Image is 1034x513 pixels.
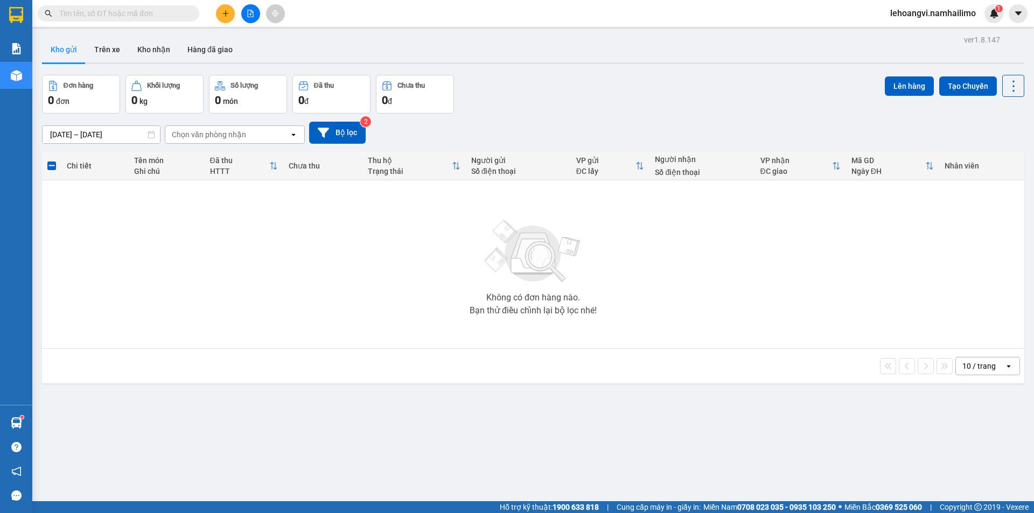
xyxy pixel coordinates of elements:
[205,152,284,180] th: Toggle SortBy
[576,167,636,175] div: ĐC lấy
[131,94,137,107] span: 0
[134,156,199,165] div: Tên món
[11,70,22,81] img: warehouse-icon
[703,501,836,513] span: Miền Nam
[20,416,24,419] sup: 1
[571,152,650,180] th: Toggle SortBy
[471,156,565,165] div: Người gửi
[479,214,587,289] img: svg+xml;base64,PHN2ZyBjbGFzcz0ibGlzdC1wbHVnX19zdmciIHhtbG5zPSJodHRwOi8vd3d3LnczLm9yZy8yMDAwL3N2Zy...
[974,503,982,511] span: copyright
[129,37,179,62] button: Kho nhận
[216,4,235,23] button: plus
[304,97,309,106] span: đ
[247,10,254,17] span: file-add
[962,361,996,371] div: 10 / trang
[125,75,204,114] button: Khối lượng0kg
[368,167,452,175] div: Trạng thái
[553,503,599,511] strong: 1900 633 818
[172,129,246,140] div: Chọn văn phòng nhận
[388,97,392,106] span: đ
[271,10,279,17] span: aim
[266,4,285,23] button: aim
[964,34,1000,46] div: ver 1.8.147
[9,7,23,23] img: logo-vxr
[289,130,298,139] svg: open
[755,152,846,180] th: Toggle SortBy
[210,167,270,175] div: HTTT
[382,94,388,107] span: 0
[617,501,701,513] span: Cung cấp máy in - giấy in:
[11,417,22,428] img: warehouse-icon
[147,82,180,89] div: Khối lượng
[309,122,366,144] button: Bộ lọc
[846,152,939,180] th: Toggle SortBy
[48,94,54,107] span: 0
[760,156,832,165] div: VP nhận
[655,168,749,177] div: Số điện thoại
[64,82,93,89] div: Đơn hàng
[851,167,925,175] div: Ngày ĐH
[939,76,997,96] button: Tạo Chuyến
[930,501,932,513] span: |
[500,501,599,513] span: Hỗ trợ kỹ thuật:
[470,306,597,315] div: Bạn thử điều chỉnh lại bộ lọc nhé!
[11,490,22,501] span: message
[42,75,120,114] button: Đơn hàng0đơn
[11,442,22,452] span: question-circle
[67,161,123,170] div: Chi tiết
[760,167,832,175] div: ĐC giao
[945,161,1019,170] div: Nhân viên
[42,37,86,62] button: Kho gửi
[241,4,260,23] button: file-add
[576,156,636,165] div: VP gửi
[230,82,258,89] div: Số lượng
[471,167,565,175] div: Số điện thoại
[362,152,466,180] th: Toggle SortBy
[397,82,425,89] div: Chưa thu
[289,161,357,170] div: Chưa thu
[292,75,371,114] button: Đã thu0đ
[876,503,922,511] strong: 0369 525 060
[1004,362,1013,370] svg: open
[45,10,52,17] span: search
[997,5,1001,12] span: 1
[1009,4,1028,23] button: caret-down
[223,97,238,106] span: món
[56,97,69,106] span: đơn
[1014,9,1023,18] span: caret-down
[882,6,984,20] span: lehoangvi.namhailimo
[839,505,842,509] span: ⚪️
[134,167,199,175] div: Ghi chú
[215,94,221,107] span: 0
[139,97,148,106] span: kg
[11,466,22,476] span: notification
[210,156,270,165] div: Đã thu
[885,76,934,96] button: Lên hàng
[360,116,371,127] sup: 2
[989,9,999,18] img: icon-new-feature
[851,156,925,165] div: Mã GD
[43,126,160,143] input: Select a date range.
[655,155,749,164] div: Người nhận
[179,37,241,62] button: Hàng đã giao
[222,10,229,17] span: plus
[11,43,22,54] img: solution-icon
[737,503,836,511] strong: 0708 023 035 - 0935 103 250
[314,82,334,89] div: Đã thu
[607,501,609,513] span: |
[86,37,129,62] button: Trên xe
[298,94,304,107] span: 0
[368,156,452,165] div: Thu hộ
[486,293,580,302] div: Không có đơn hàng nào.
[995,5,1003,12] sup: 1
[376,75,454,114] button: Chưa thu0đ
[59,8,186,19] input: Tìm tên, số ĐT hoặc mã đơn
[209,75,287,114] button: Số lượng0món
[844,501,922,513] span: Miền Bắc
